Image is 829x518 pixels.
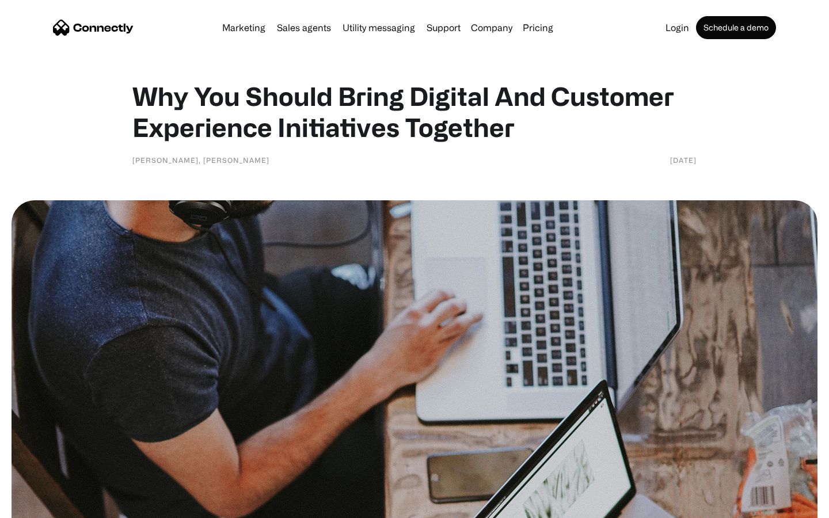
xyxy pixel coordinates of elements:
[272,23,336,32] a: Sales agents
[132,154,269,166] div: [PERSON_NAME], [PERSON_NAME]
[132,81,697,143] h1: Why You Should Bring Digital And Customer Experience Initiatives Together
[338,23,420,32] a: Utility messaging
[518,23,558,32] a: Pricing
[661,23,694,32] a: Login
[471,20,512,36] div: Company
[12,498,69,514] aside: Language selected: English
[218,23,270,32] a: Marketing
[696,16,776,39] a: Schedule a demo
[23,498,69,514] ul: Language list
[422,23,465,32] a: Support
[670,154,697,166] div: [DATE]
